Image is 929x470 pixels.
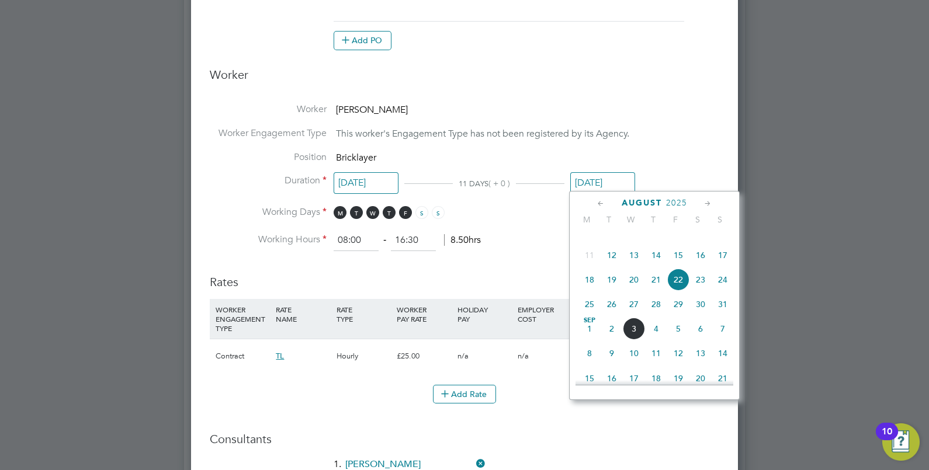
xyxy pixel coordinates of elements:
button: Add Rate [433,385,496,403]
div: WORKER PAY RATE [394,299,454,329]
span: 23 [689,269,712,291]
span: T [383,206,396,219]
label: Duration [210,175,327,187]
div: RATE TYPE [334,299,394,329]
span: 15 [578,367,601,389]
span: 28 [645,293,667,315]
span: 19 [667,367,689,389]
span: 16 [689,244,712,266]
span: 5 [667,318,689,340]
span: 6 [689,318,712,340]
span: 31 [712,293,734,315]
span: 18 [578,269,601,291]
span: 11 DAYS [459,179,488,189]
div: Hourly [334,339,394,373]
div: RATE NAME [273,299,333,329]
h3: Rates [210,263,719,290]
span: 9 [601,342,623,364]
label: Position [210,151,327,163]
span: 2 [601,318,623,340]
span: S [415,206,428,219]
span: 1 [578,318,601,340]
span: 29 [667,293,689,315]
span: ( + 0 ) [488,178,510,189]
span: M [576,214,598,225]
h3: Consultants [210,431,719,447]
span: 17 [623,367,645,389]
span: S [709,214,731,225]
span: Sep [578,318,601,323]
label: Working Hours [210,234,327,246]
div: HOLIDAY PAY [455,299,515,329]
span: This worker's Engagement Type has not been registered by its Agency. [336,128,629,140]
span: 21 [712,367,734,389]
span: 11 [578,244,601,266]
span: 18 [645,367,667,389]
span: W [620,214,642,225]
span: 8.50hrs [444,234,481,246]
input: Select one [334,172,398,194]
input: 08:00 [334,230,379,251]
span: S [432,206,445,219]
span: 25 [578,293,601,315]
label: Worker Engagement Type [210,127,327,140]
span: 17 [712,244,734,266]
span: 7 [712,318,734,340]
button: Open Resource Center, 10 new notifications [882,423,920,461]
span: n/a [457,351,469,361]
span: ‐ [381,234,389,246]
span: T [350,206,363,219]
span: 12 [667,342,689,364]
span: F [664,214,687,225]
div: Contract [213,339,273,373]
span: 8 [578,342,601,364]
span: Bricklayer [336,152,376,163]
h3: Worker [210,67,719,92]
div: EMPLOYER COST [515,299,575,329]
span: 27 [623,293,645,315]
label: Worker [210,103,327,116]
span: S [687,214,709,225]
span: August [622,198,662,208]
span: F [399,206,412,219]
span: 20 [689,367,712,389]
span: W [366,206,379,219]
span: 16 [601,367,623,389]
span: 19 [601,269,623,291]
span: 11 [645,342,667,364]
span: 22 [667,269,689,291]
span: n/a [518,351,529,361]
span: 10 [623,342,645,364]
div: 10 [882,431,892,447]
span: 21 [645,269,667,291]
button: Add PO [334,31,391,50]
span: 14 [645,244,667,266]
span: 2025 [666,198,687,208]
label: Working Days [210,206,327,218]
span: 20 [623,269,645,291]
div: WORKER ENGAGEMENT TYPE [213,299,273,339]
span: 26 [601,293,623,315]
span: T [598,214,620,225]
span: 12 [601,244,623,266]
span: 15 [667,244,689,266]
span: TL [276,351,284,361]
span: T [642,214,664,225]
div: £25.00 [394,339,454,373]
span: 4 [645,318,667,340]
input: Select one [570,172,635,194]
span: [PERSON_NAME] [336,104,408,116]
span: 24 [712,269,734,291]
span: 14 [712,342,734,364]
span: 30 [689,293,712,315]
input: 17:00 [391,230,436,251]
span: 13 [689,342,712,364]
span: 3 [623,318,645,340]
span: M [334,206,346,219]
span: 13 [623,244,645,266]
